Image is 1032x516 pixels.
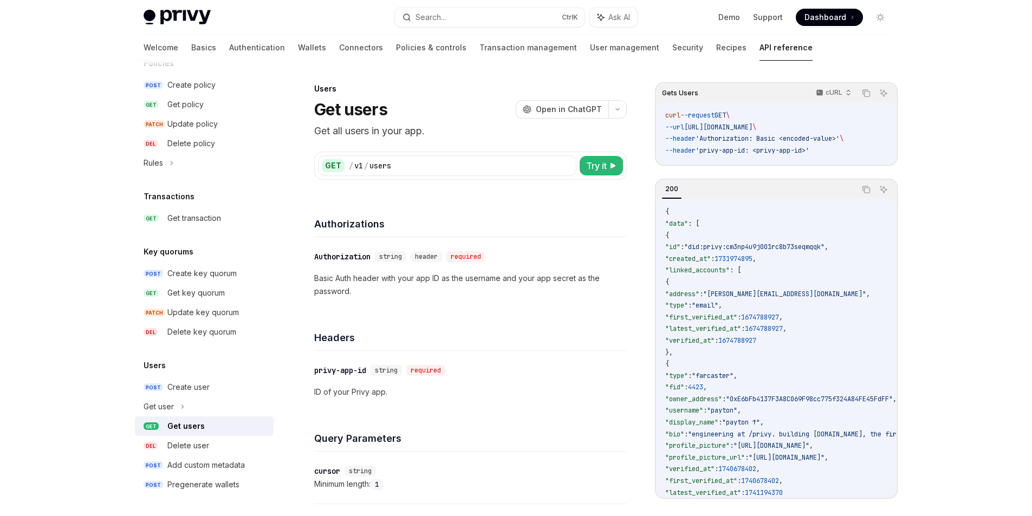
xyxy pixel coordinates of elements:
[825,453,828,462] span: ,
[580,156,623,175] button: Try it
[730,266,741,275] span: : [
[752,123,756,132] span: \
[722,395,726,403] span: :
[135,377,274,397] a: POSTCreate user
[322,159,345,172] div: GET
[688,383,703,391] span: 4423
[665,231,669,240] span: {
[866,290,870,298] span: ,
[144,35,178,61] a: Welcome
[718,465,756,473] span: 1740678402
[135,208,274,228] a: GETGet transaction
[354,160,363,171] div: v1
[415,252,438,261] span: header
[167,98,204,111] div: Get policy
[826,88,842,97] p: cURL
[749,453,825,462] span: "[URL][DOMAIN_NAME]"
[167,325,236,338] div: Delete key quorum
[446,251,485,262] div: required
[144,140,158,148] span: DEL
[893,395,897,403] span: ,
[662,89,698,97] span: Gets Users
[167,212,221,225] div: Get transaction
[135,416,274,436] a: GETGet users
[796,9,863,26] a: Dashboard
[665,146,696,155] span: --header
[144,328,158,336] span: DEL
[135,283,274,303] a: GETGet key quorum
[726,395,893,403] span: "0xE6bFb4137F3A8C069F98cc775f324A84FE45FdFF"
[314,100,387,119] h1: Get users
[144,309,165,317] span: PATCH
[756,465,760,473] span: ,
[144,383,163,391] span: POST
[191,35,216,61] a: Basics
[586,159,607,172] span: Try it
[135,436,274,455] a: DELDelete user
[715,465,718,473] span: :
[144,10,211,25] img: light logo
[707,406,737,415] span: "payton"
[718,336,756,345] span: 1674788927
[144,214,159,223] span: GET
[590,35,659,61] a: User management
[737,476,741,485] span: :
[396,35,466,61] a: Policies & controls
[314,123,627,139] p: Get all users in your app.
[718,418,722,427] span: :
[741,313,779,322] span: 1674788927
[783,324,787,333] span: ,
[135,322,274,342] a: DELDelete key quorum
[590,8,638,27] button: Ask AI
[665,111,680,120] span: curl
[339,35,383,61] a: Connectors
[718,301,722,310] span: ,
[745,488,783,497] span: 1741194370
[877,86,891,100] button: Ask AI
[825,243,828,251] span: ,
[314,251,371,262] div: Authorization
[662,182,681,195] div: 200
[741,324,745,333] span: :
[680,243,684,251] span: :
[877,182,891,197] button: Ask AI
[135,134,274,153] a: DELDelete policy
[872,9,889,26] button: Toggle dark mode
[665,430,684,439] span: "bio"
[699,290,703,298] span: :
[144,442,158,450] span: DEL
[745,324,783,333] span: 1674788927
[135,114,274,134] a: PATCHUpdate policy
[536,104,602,115] span: Open in ChatGPT
[665,219,688,228] span: "data"
[680,111,715,120] span: --request
[665,406,703,415] span: "username"
[135,455,274,475] a: POSTAdd custom metadata
[741,488,745,497] span: :
[144,422,159,430] span: GET
[859,182,873,197] button: Copy the contents from the code block
[760,418,764,427] span: ,
[665,123,684,132] span: --url
[734,441,809,450] span: "[URL][DOMAIN_NAME]"
[369,160,391,171] div: users
[314,365,366,376] div: privy-app-id
[167,459,245,472] div: Add custom metadata
[688,371,692,380] span: :
[665,266,730,275] span: "linked_accounts"
[375,366,398,375] span: string
[167,439,209,452] div: Delete user
[672,35,703,61] a: Security
[665,290,699,298] span: "address"
[665,418,718,427] span: "display_name"
[840,134,843,143] span: \
[349,467,372,475] span: string
[703,383,707,391] span: ,
[745,453,749,462] span: :
[167,137,215,150] div: Delete policy
[135,75,274,95] a: POSTCreate policy
[167,420,205,433] div: Get users
[406,365,445,376] div: required
[665,301,688,310] span: "type"
[665,476,737,485] span: "first_verified_at"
